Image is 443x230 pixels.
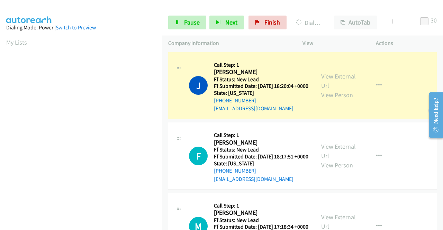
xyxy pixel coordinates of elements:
h5: Ff Submitted Date: [DATE] 18:17:51 +0000 [214,153,308,160]
h5: State: [US_STATE] [214,160,308,167]
h2: [PERSON_NAME] [214,209,306,217]
p: Dialing [PERSON_NAME] [296,18,322,27]
h5: Ff Status: New Lead [214,217,308,224]
h5: Ff Submitted Date: [DATE] 18:20:04 +0000 [214,83,308,90]
a: Switch to Preview [56,24,96,31]
span: Next [225,18,237,26]
a: [PHONE_NUMBER] [214,167,256,174]
a: Pause [168,16,206,29]
h5: Ff Status: New Lead [214,76,308,83]
a: View External Url [321,142,356,160]
h1: F [189,147,208,165]
p: View [302,39,363,47]
div: Dialing Mode: Power | [6,24,156,32]
h5: State: [US_STATE] [214,90,308,96]
a: Finish [248,16,287,29]
a: [EMAIL_ADDRESS][DOMAIN_NAME] [214,105,293,112]
h1: J [189,76,208,95]
p: Actions [376,39,437,47]
a: View Person [321,91,353,99]
h5: Call Step: 1 [214,62,308,68]
span: Finish [264,18,280,26]
h5: Call Step: 1 [214,132,308,139]
iframe: Resource Center [423,88,443,142]
button: AutoTab [334,16,377,29]
button: Next [209,16,244,29]
a: [EMAIL_ADDRESS][DOMAIN_NAME] [214,176,293,182]
h2: [PERSON_NAME] [214,68,306,76]
a: View Person [321,161,353,169]
h5: Ff Status: New Lead [214,146,308,153]
div: The call is yet to be attempted [189,147,208,165]
span: Pause [184,18,200,26]
a: View External Url [321,72,356,90]
h5: Call Step: 1 [214,202,308,209]
a: [PHONE_NUMBER] [214,97,256,104]
p: Company Information [168,39,290,47]
div: 30 [431,16,437,25]
h2: [PERSON_NAME] [214,139,306,147]
a: My Lists [6,38,27,46]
